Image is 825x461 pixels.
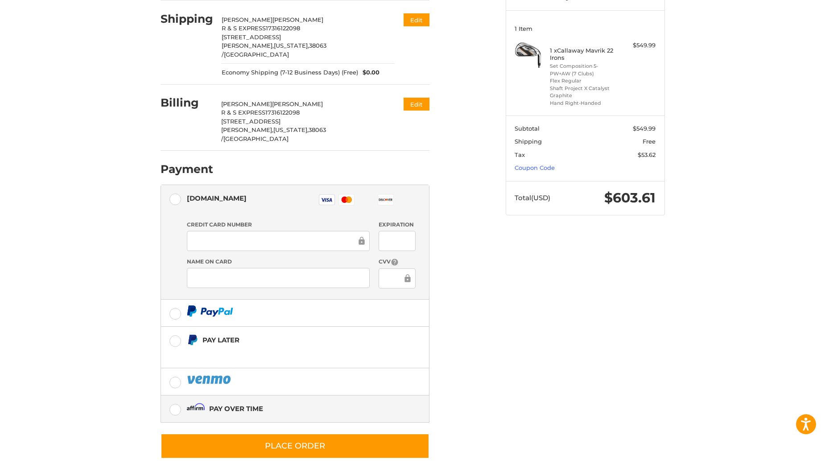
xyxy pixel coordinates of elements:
[222,25,266,32] span: R & S EXPRESS
[515,125,540,132] span: Subtotal
[358,68,379,77] span: $0.00
[224,51,289,58] span: [GEOGRAPHIC_DATA]
[222,42,274,49] span: [PERSON_NAME],
[550,85,618,99] li: Shaft Project X Catalyst Graphite
[604,189,656,206] span: $603.61
[187,374,232,385] img: PayPal icon
[550,99,618,107] li: Hand Right-Handed
[187,191,247,206] div: [DOMAIN_NAME]
[550,77,618,85] li: Flex Regular
[161,162,213,176] h2: Payment
[221,100,272,107] span: [PERSON_NAME]
[161,433,429,459] button: Place Order
[221,126,326,142] span: 38063 /
[404,98,429,111] button: Edit
[221,126,273,133] span: [PERSON_NAME],
[161,96,213,110] h2: Billing
[221,109,265,116] span: R & S EXPRESS
[222,16,272,23] span: [PERSON_NAME]
[222,68,358,77] span: Economy Shipping (7-12 Business Days) (Free)
[202,333,373,347] div: Pay Later
[515,151,525,158] span: Tax
[643,138,656,145] span: Free
[550,47,618,62] h4: 1 x Callaway Mavrik 22 Irons
[515,193,550,202] span: Total (USD)
[620,41,656,50] div: $549.99
[187,305,233,317] img: PayPal icon
[515,138,542,145] span: Shipping
[222,42,326,58] span: 38063 /
[223,135,289,142] span: [GEOGRAPHIC_DATA]
[274,42,309,49] span: [US_STATE],
[638,151,656,158] span: $53.62
[515,164,555,171] a: Coupon Code
[187,334,198,346] img: Pay Later icon
[272,16,323,23] span: [PERSON_NAME]
[633,125,656,132] span: $549.99
[404,13,429,26] button: Edit
[266,25,300,32] span: 17316122098
[272,100,323,107] span: [PERSON_NAME]
[209,401,263,416] div: Pay over time
[550,62,618,77] li: Set Composition 5-PW+AW (7 Clubs)
[379,221,416,229] label: Expiration
[379,258,416,266] label: CVV
[273,126,309,133] span: [US_STATE],
[515,25,656,32] h3: 1 Item
[222,33,281,41] span: [STREET_ADDRESS]
[187,258,370,266] label: Name on Card
[187,403,205,414] img: Affirm icon
[187,349,373,357] iframe: PayPal Message 1
[221,118,280,125] span: [STREET_ADDRESS]
[161,12,213,26] h2: Shipping
[187,221,370,229] label: Credit Card Number
[265,109,300,116] span: 17316122098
